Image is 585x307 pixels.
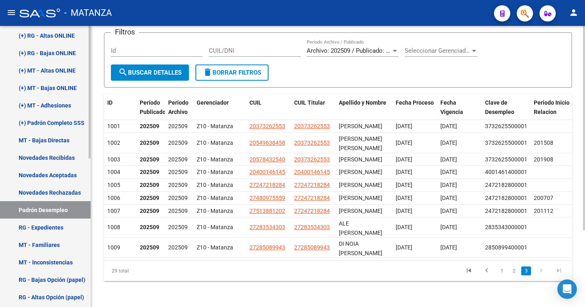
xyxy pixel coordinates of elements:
div: 202509 [168,138,190,148]
div: Open Intercom Messenger [557,279,577,299]
span: VINELLA AGUSTIN [339,169,382,175]
span: CUIL [249,99,262,106]
span: 20549638458 [249,140,285,146]
span: 27283534303 [249,224,285,230]
span: 20373262553 [294,140,330,146]
strong: 202509 [140,195,159,201]
span: Período Publicado [140,99,166,115]
span: ALE ALEJANDRA KARINA [339,220,382,236]
span: Archivo: 202509 / Publicado: 202508 [307,47,405,54]
span: Clave de Desempleo [485,99,514,115]
span: [DATE] [396,224,412,230]
div: 29 total [104,261,196,281]
span: 1001 [107,123,120,129]
span: CUIL Titular [294,99,325,106]
div: 202509 [168,122,190,131]
span: 2472182800001 [485,208,527,214]
span: Z10 - Matanza [197,244,233,251]
span: CABRAL LUCAS GUSTAVO [339,123,382,129]
span: [DATE] [396,208,412,214]
span: [DATE] [396,123,412,129]
li: page 3 [520,264,532,278]
span: 27285089943 [249,244,285,251]
span: REYES KARINA NIDIA [339,182,382,188]
span: LANDRIEL MORENA [339,195,382,201]
span: - MATANZA [64,4,112,22]
span: CABRAL BRUNO AGUSTIN [339,156,382,163]
span: Z10 - Matanza [197,140,233,146]
datatable-header-cell: Período Archivo [165,94,193,121]
span: Período Archivo [168,99,188,115]
li: page 2 [508,264,520,278]
span: 27513881202 [249,208,285,214]
datatable-header-cell: Período Publicado [136,94,165,121]
span: 3732625500001 [485,123,527,129]
span: Borrar Filtros [203,69,261,76]
div: 202509 [168,167,190,177]
span: 201112 [534,208,553,214]
span: 20373262553 [294,123,330,129]
span: 20578432540 [249,156,285,163]
span: [DATE] [396,244,412,251]
span: [DATE] [396,169,412,175]
mat-icon: search [118,67,128,77]
a: 1 [497,266,507,275]
span: 1004 [107,169,120,175]
span: Z10 - Matanza [197,123,233,129]
span: 27480975559 [249,195,285,201]
span: [DATE] [396,156,412,163]
div: 202509 [168,223,190,232]
h3: Filtros [111,26,139,38]
span: LANDRIEL TIZIANA [339,208,382,214]
span: 27247218284 [249,182,285,188]
span: Z10 - Matanza [197,169,233,175]
span: 200707 [534,195,553,201]
span: 27247218284 [294,182,330,188]
span: CABRAL BENJAMIN BAUTISTA [339,135,382,151]
strong: 202509 [140,123,159,129]
mat-icon: menu [6,8,16,17]
span: 20400146145 [249,169,285,175]
span: [DATE] [396,195,412,201]
span: [DATE] [440,195,457,201]
a: 2 [509,266,519,275]
strong: 202509 [140,244,159,251]
span: ID [107,99,113,106]
span: Fecha Vigencia [440,99,463,115]
datatable-header-cell: ID [104,94,136,121]
span: Periodo Inicio Relacion [534,99,570,115]
span: Seleccionar Gerenciador [405,47,470,54]
a: go to previous page [479,266,494,275]
span: 2472182800001 [485,182,527,188]
datatable-header-cell: Clave de Desempleo [482,94,531,121]
span: 1005 [107,182,120,188]
span: 3732625500001 [485,140,527,146]
span: 2472182800001 [485,195,527,201]
span: Z10 - Matanza [197,156,233,163]
div: 202509 [168,155,190,164]
span: Z10 - Matanza [197,224,233,230]
datatable-header-cell: Apellido y Nombre [336,94,392,121]
span: 1003 [107,156,120,163]
datatable-header-cell: CUIL [246,94,291,121]
span: 1008 [107,224,120,230]
span: [DATE] [440,140,457,146]
span: 27247218284 [294,195,330,201]
span: 27285089943 [294,244,330,251]
mat-icon: delete [203,67,212,77]
li: page 1 [496,264,508,278]
datatable-header-cell: CUIL Titular [291,94,336,121]
div: 202509 [168,206,190,216]
a: go to next page [533,266,549,275]
strong: 202509 [140,224,159,230]
a: 3 [521,266,531,275]
span: Z10 - Matanza [197,182,233,188]
span: [DATE] [440,182,457,188]
span: [DATE] [396,182,412,188]
span: Fecha Proceso [396,99,434,106]
span: [DATE] [440,224,457,230]
div: 202509 [168,193,190,203]
span: Z10 - Matanza [197,195,233,201]
span: 1009 [107,244,120,251]
span: 1002 [107,140,120,146]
